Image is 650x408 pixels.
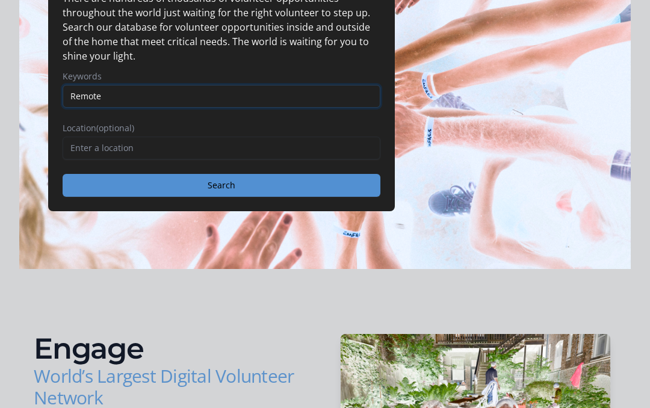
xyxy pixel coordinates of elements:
h2: Engage [34,334,315,363]
label: Keywords [63,70,380,82]
input: Enter a location [63,137,380,159]
label: Location [63,122,380,134]
span: (optional) [96,122,134,134]
button: Search [63,174,380,197]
